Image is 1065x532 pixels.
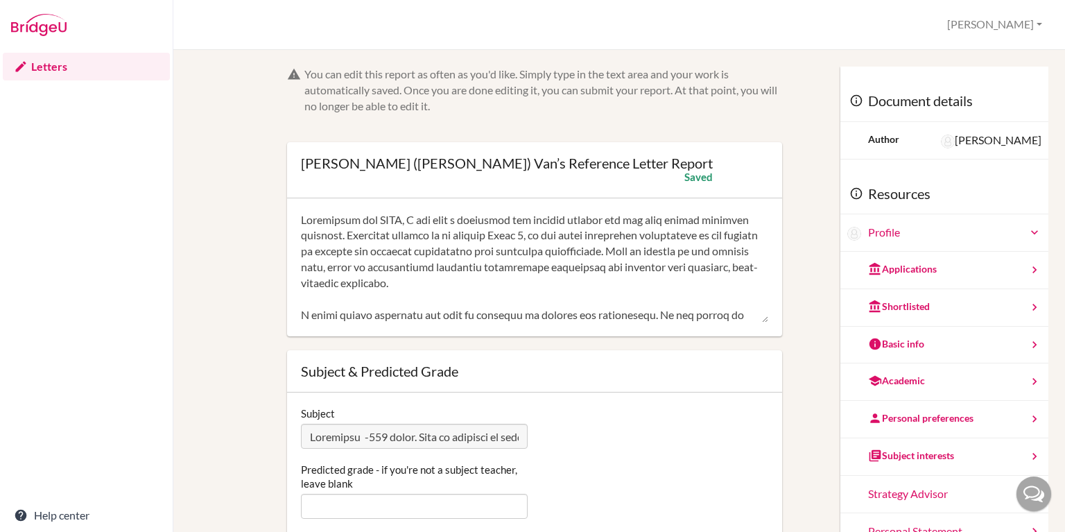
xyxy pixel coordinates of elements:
div: Basic info [868,337,924,351]
div: Saved [684,170,713,184]
div: You can edit this report as often as you'd like. Simply type in the text area and your work is au... [304,67,782,114]
span: Help [31,10,60,22]
label: Subject [301,406,335,420]
a: Subject interests [840,438,1048,476]
div: Academic [868,374,925,388]
a: Profile [868,225,1041,241]
div: Personal preferences [868,411,973,425]
div: [PERSON_NAME] [941,132,1041,148]
img: Bridge-U [11,14,67,36]
div: Author [868,132,899,146]
div: Applications [868,262,937,276]
a: Strategy Advisor [840,476,1048,513]
label: Predicted grade - if you're not a subject teacher, leave blank [301,463,528,490]
div: [PERSON_NAME] ([PERSON_NAME]) Van’s Reference Letter Report [301,156,713,170]
a: Academic [840,363,1048,401]
a: Letters [3,53,170,80]
a: Applications [840,252,1048,289]
div: Document details [840,80,1048,122]
a: Basic info [840,327,1048,364]
a: Help center [3,501,170,529]
img: Sara Morgan [941,135,955,148]
div: Shortlisted [868,300,930,314]
img: Hao Nhien (Alex) Van [847,227,861,241]
button: [PERSON_NAME] [941,12,1048,37]
a: Shortlisted [840,289,1048,327]
div: Subject interests [868,449,954,463]
a: Personal preferences [840,401,1048,438]
div: Resources [840,173,1048,215]
div: Subject & Predicted Grade [301,364,768,378]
